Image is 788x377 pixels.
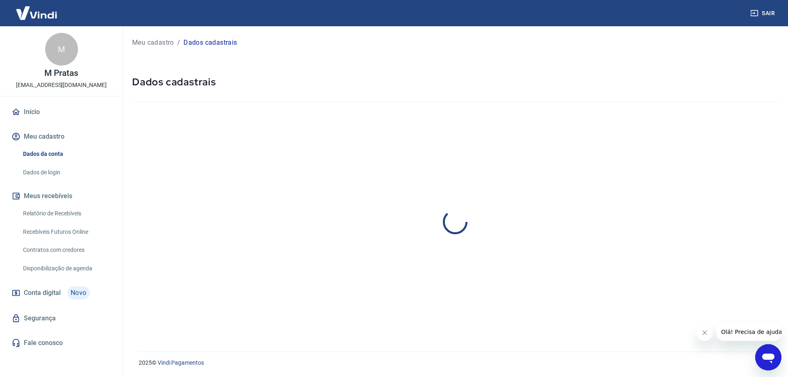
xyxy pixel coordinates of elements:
[158,359,204,366] a: Vindi Pagamentos
[10,334,113,352] a: Fale conosco
[67,286,90,299] span: Novo
[20,224,113,240] a: Recebíveis Futuros Online
[20,164,113,181] a: Dados de login
[132,38,174,48] a: Meu cadastro
[755,344,781,370] iframe: Botão para abrir a janela de mensagens
[10,0,63,25] img: Vindi
[132,75,778,89] h5: Dados cadastrais
[177,38,180,48] p: /
[45,33,78,66] div: M
[24,287,61,299] span: Conta digital
[10,283,113,303] a: Conta digitalNovo
[183,38,237,48] p: Dados cadastrais
[5,6,69,12] span: Olá! Precisa de ajuda?
[10,103,113,121] a: Início
[696,324,713,341] iframe: Fechar mensagem
[716,323,781,341] iframe: Mensagem da empresa
[44,69,78,78] p: M Pratas
[20,260,113,277] a: Disponibilização de agenda
[20,205,113,222] a: Relatório de Recebíveis
[139,359,768,367] p: 2025 ©
[10,187,113,205] button: Meus recebíveis
[10,128,113,146] button: Meu cadastro
[16,81,107,89] p: [EMAIL_ADDRESS][DOMAIN_NAME]
[20,242,113,258] a: Contratos com credores
[20,146,113,162] a: Dados da conta
[10,309,113,327] a: Segurança
[749,6,778,21] button: Sair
